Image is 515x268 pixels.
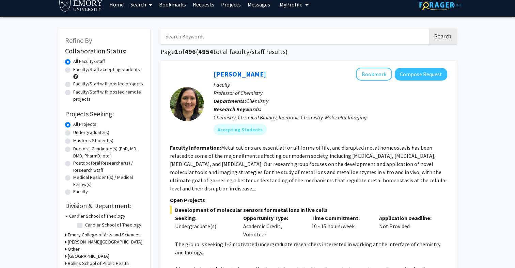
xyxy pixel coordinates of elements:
[170,206,447,214] span: Development of molecular sensors for metal ions in live cells
[280,1,302,8] span: My Profile
[175,47,178,56] span: 1
[185,47,196,56] span: 496
[85,221,141,229] label: Candler School of Theology
[73,88,143,103] label: Faculty/Staff with posted remote projects
[65,47,143,55] h2: Collaboration Status:
[170,196,447,204] p: Open Projects
[238,214,306,238] div: Academic Credit, Volunteer
[356,68,392,81] button: Add Daniela Buccella to Bookmarks
[73,145,143,160] label: Doctoral Candidate(s) (PhD, MD, DMD, PharmD, etc.)
[73,174,143,188] label: Medical Resident(s) / Medical Fellow(s)
[68,260,129,267] h3: Rollins School of Public Health
[175,240,447,256] p: The group is seeking 1-2 motivated undergraduate researchers interested in working at the interfa...
[68,238,142,246] h3: [PERSON_NAME][GEOGRAPHIC_DATA]
[214,70,266,78] a: [PERSON_NAME]
[214,89,447,97] p: Professor of Chemistry
[214,124,267,135] mat-chip: Accepting Students
[65,36,92,45] span: Refine By
[73,66,140,73] label: Faculty/Staff accepting students
[429,29,457,44] button: Search
[379,214,437,222] p: Application Deadline:
[170,144,221,151] b: Faculty Information:
[170,144,447,192] fg-read-more: Metal cations are essential for all forms of life, and disrupted metal homeostasis has been relat...
[374,214,442,238] div: Not Provided
[214,98,246,104] b: Departments:
[175,214,233,222] p: Seeking:
[214,81,447,89] p: Faculty
[73,121,96,128] label: All Projects
[214,106,262,113] b: Research Keywords:
[68,246,80,253] h3: Other
[311,214,369,222] p: Time Commitment:
[73,160,143,174] label: Postdoctoral Researcher(s) / Research Staff
[68,231,141,238] h3: Emory College of Arts and Sciences
[5,237,29,263] iframe: Chat
[73,58,105,65] label: All Faculty/Staff
[160,29,428,44] input: Search Keywords
[69,213,125,220] h3: Candler School of Theology
[73,137,113,144] label: Master's Student(s)
[73,188,88,195] label: Faculty
[73,129,109,136] label: Undergraduate(s)
[65,202,143,210] h2: Division & Department:
[175,222,233,230] div: Undergraduate(s)
[243,214,301,222] p: Opportunity Type:
[246,98,268,104] span: Chemistry
[214,113,447,121] div: Chemistry, Chemical Biology, Inorganic Chemistry, Molecular Imaging
[68,253,109,260] h3: [GEOGRAPHIC_DATA]
[198,47,213,56] span: 4954
[65,110,143,118] h2: Projects Seeking:
[160,48,457,56] h1: Page of ( total faculty/staff results)
[73,80,143,87] label: Faculty/Staff with posted projects
[395,68,447,81] button: Compose Request to Daniela Buccella
[306,214,374,238] div: 10 - 15 hours/week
